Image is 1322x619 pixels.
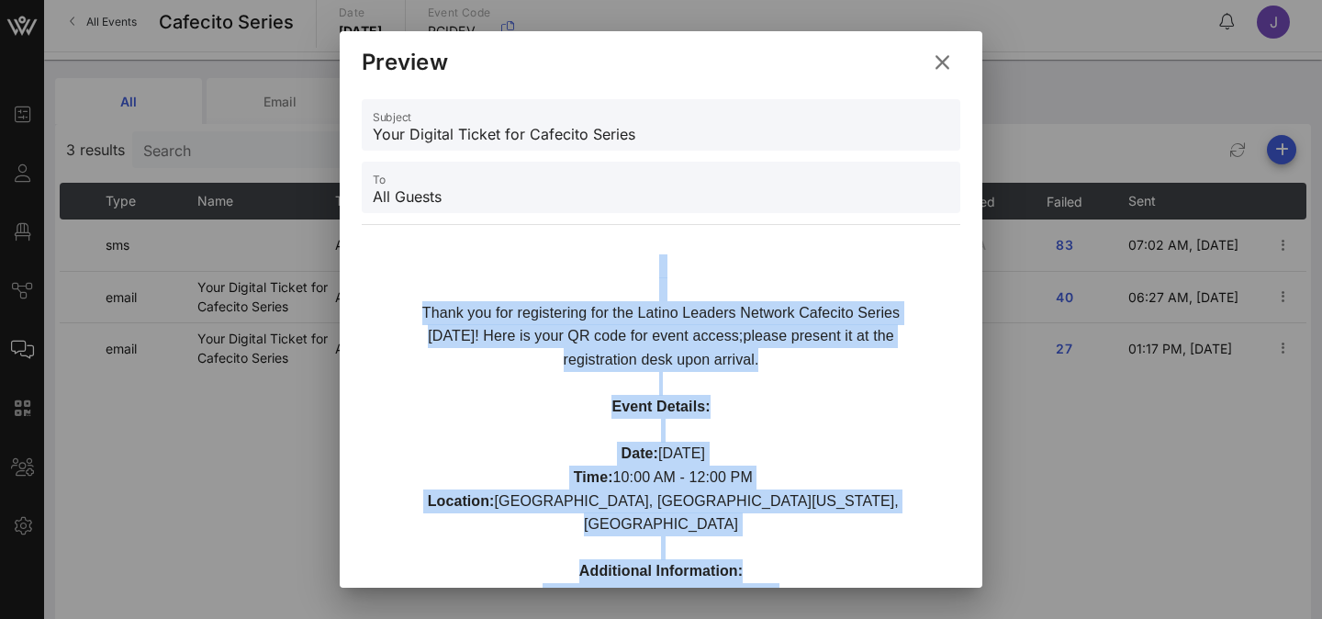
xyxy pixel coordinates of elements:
[495,493,899,580] span: [GEOGRAPHIC_DATA], [GEOGRAPHIC_DATA][US_STATE], [GEOGRAPHIC_DATA]
[574,469,613,485] span: Time:
[362,49,448,76] div: Preview
[611,399,710,414] span: Event Details:
[373,173,386,186] label: To
[422,305,900,367] span: Thank you for registering for the Latino Leaders Network Cafecito Series [DATE]! Here is your QR ...
[428,493,495,509] span: Location:
[543,587,630,602] span: Dress Code:
[579,563,743,579] strong: Additional Information:
[630,587,779,602] span: Business casual attire.
[373,110,411,124] label: Subject
[622,445,659,461] span: Date:
[423,469,753,509] span: 10:00 AM - 12:00 PM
